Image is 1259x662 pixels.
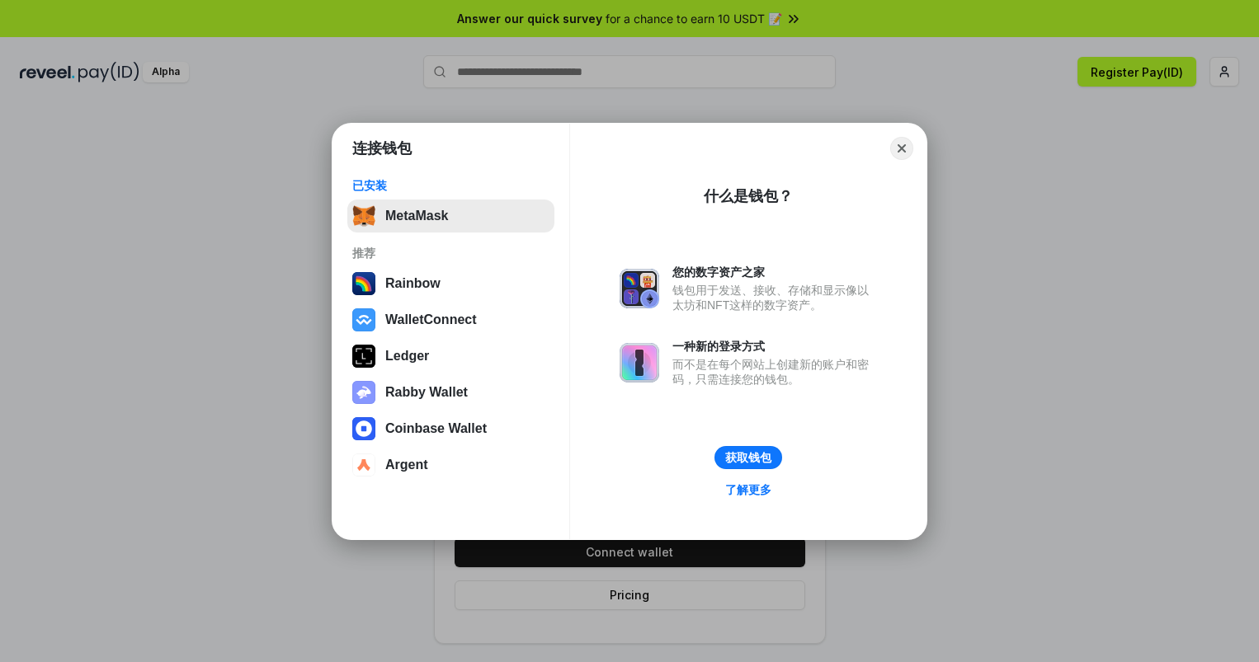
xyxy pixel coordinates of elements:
img: svg+xml,%3Csvg%20width%3D%2228%22%20height%3D%2228%22%20viewBox%3D%220%200%2028%2028%22%20fill%3D... [352,308,375,331]
div: Rabby Wallet [385,385,468,400]
img: svg+xml,%3Csvg%20xmlns%3D%22http%3A%2F%2Fwww.w3.org%2F2000%2Fsvg%22%20width%3D%2228%22%20height%3... [352,345,375,368]
div: 而不是在每个网站上创建新的账户和密码，只需连接您的钱包。 [672,357,877,387]
h1: 连接钱包 [352,139,412,158]
button: MetaMask [347,200,554,232]
div: 推荐 [352,246,549,261]
button: Argent [347,448,554,481]
a: 了解更多 [715,479,781,500]
img: svg+xml,%3Csvg%20xmlns%3D%22http%3A%2F%2Fwww.w3.org%2F2000%2Fsvg%22%20fill%3D%22none%22%20viewBox... [352,381,375,404]
div: Ledger [385,349,429,364]
div: Rainbow [385,276,441,291]
button: Coinbase Wallet [347,412,554,445]
button: Close [890,137,913,160]
div: 获取钱包 [725,450,771,465]
div: Coinbase Wallet [385,421,487,436]
button: WalletConnect [347,303,554,336]
div: 钱包用于发送、接收、存储和显示像以太坊和NFT这样的数字资产。 [672,283,877,312]
button: Rainbow [347,267,554,300]
div: Argent [385,458,428,472]
button: Ledger [347,340,554,373]
div: 已安装 [352,178,549,193]
img: svg+xml,%3Csvg%20xmlns%3D%22http%3A%2F%2Fwww.w3.org%2F2000%2Fsvg%22%20fill%3D%22none%22%20viewBox... [620,269,659,308]
div: 一种新的登录方式 [672,339,877,354]
img: svg+xml,%3Csvg%20fill%3D%22none%22%20height%3D%2233%22%20viewBox%3D%220%200%2035%2033%22%20width%... [352,204,375,228]
button: 获取钱包 [714,446,782,469]
div: 您的数字资产之家 [672,265,877,279]
div: MetaMask [385,209,448,223]
button: Rabby Wallet [347,376,554,409]
div: WalletConnect [385,312,477,327]
img: svg+xml,%3Csvg%20xmlns%3D%22http%3A%2F%2Fwww.w3.org%2F2000%2Fsvg%22%20fill%3D%22none%22%20viewBox... [620,343,659,383]
div: 了解更多 [725,482,771,497]
img: svg+xml,%3Csvg%20width%3D%22120%22%20height%3D%22120%22%20viewBox%3D%220%200%20120%20120%22%20fil... [352,272,375,295]
img: svg+xml,%3Csvg%20width%3D%2228%22%20height%3D%2228%22%20viewBox%3D%220%200%2028%2028%22%20fill%3D... [352,453,375,477]
img: svg+xml,%3Csvg%20width%3D%2228%22%20height%3D%2228%22%20viewBox%3D%220%200%2028%2028%22%20fill%3D... [352,417,375,440]
div: 什么是钱包？ [704,186,793,206]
